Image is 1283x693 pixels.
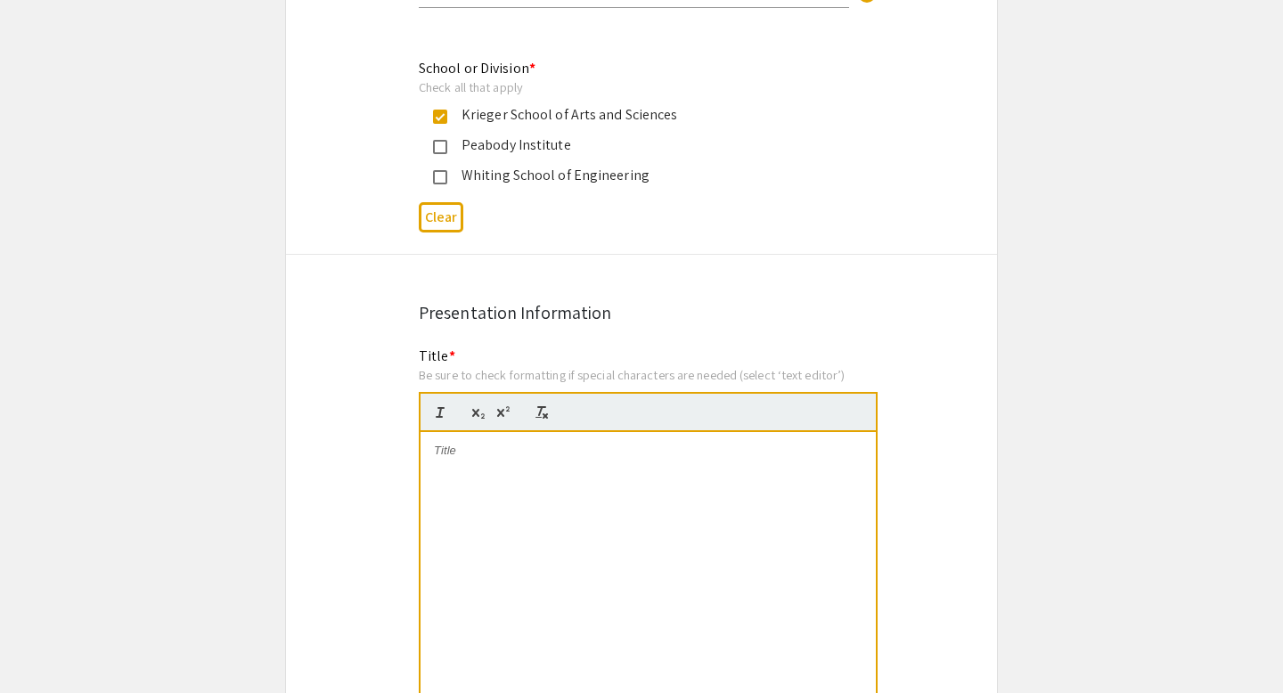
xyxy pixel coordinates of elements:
[419,59,535,77] mat-label: School or Division
[447,165,821,186] div: Whiting School of Engineering
[419,202,463,232] button: Clear
[419,79,836,95] div: Check all that apply
[419,346,455,365] mat-label: Title
[13,613,76,680] iframe: Chat
[419,299,864,326] div: Presentation Information
[419,367,878,383] div: Be sure to check formatting if special characters are needed (select ‘text editor’)
[447,104,821,126] div: Krieger School of Arts and Sciences
[447,135,821,156] div: Peabody Institute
